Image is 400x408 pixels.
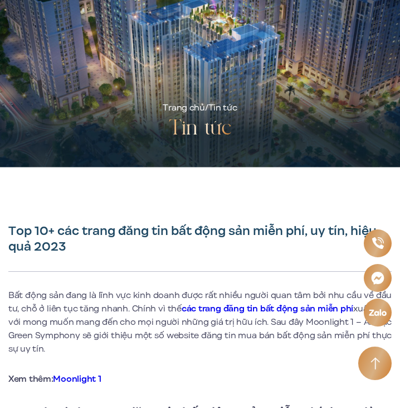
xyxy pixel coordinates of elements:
[368,309,387,316] img: Zalo icon
[163,102,237,115] div: /
[8,289,392,356] p: Bất động sản đang là lĩnh vực kinh doanh được rất nhiều người quan tâm bởi nhu cầu về đầu tư, chỗ...
[8,373,101,385] strong: Xem thêm:
[182,303,353,315] a: các trang đăng tin bất động sản miễn phí
[8,223,392,255] h1: Top 10+ các trang đăng tin bất động sản miễn phí, uy tín, hiệu quả 2023
[163,102,204,114] a: Trang chủ
[208,102,237,114] span: Tin tức
[370,357,380,370] img: Arrow icon
[372,237,383,249] img: Phone icon
[53,373,101,385] a: Moonlight 1
[169,115,231,143] h2: Tin tức
[371,271,384,285] img: Messenger icon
